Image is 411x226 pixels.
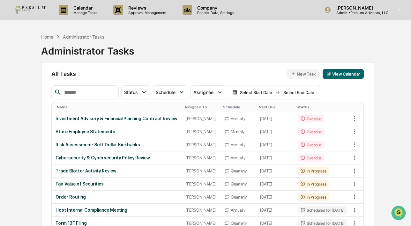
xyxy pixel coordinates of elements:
div: Administrator Tasks [63,34,104,40]
p: Reviews [123,5,170,11]
span: All Tasks [51,70,76,77]
img: 1746055101610-c473b297-6a78-478c-a979-82029cc54cd1 [6,49,18,60]
img: calendar [326,71,331,76]
p: Admin • Persium Advisors, LLC [331,11,388,15]
span: Schedule [156,90,176,95]
div: Form 13F Filing [56,221,178,226]
span: Data Lookup [13,92,40,99]
div: Annually [231,116,245,121]
span: Assignee [193,90,213,95]
p: People, Data, Settings [192,11,237,15]
p: [PERSON_NAME] [331,5,388,11]
div: Host Internal Compliance Meeting [56,208,178,213]
div: [PERSON_NAME] [186,129,217,134]
p: Calendar [68,5,101,11]
div: [PERSON_NAME] [186,116,217,121]
div: Overdue [298,154,324,162]
img: arrow right [275,90,280,95]
div: [PERSON_NAME] [186,156,217,160]
td: [DATE] [256,112,294,125]
div: Quarterly [231,169,247,173]
td: [DATE] [256,138,294,151]
div: Scheduled for [DATE] [298,206,347,214]
button: View Calendar [323,69,364,79]
td: [DATE] [256,191,294,204]
div: Annually [231,208,245,213]
div: Select Start Date [239,90,274,95]
div: Trade Blotter Activity Review [56,168,178,173]
div: In Progress [298,193,329,201]
p: How can we help? [6,13,116,24]
div: Quarterly [231,221,247,226]
div: Overdue [298,115,324,122]
a: 🖐️Preclearance [4,78,44,89]
span: Status [124,90,138,95]
span: Pylon [64,108,77,113]
div: 🖐️ [6,81,11,86]
p: Approval Management [123,11,170,15]
div: Store Employee Statements [56,129,178,134]
div: Toggle SortBy [259,105,291,109]
div: Quarterly [231,195,247,200]
div: Select End Date [281,90,317,95]
div: Investment Advisory & Financial Planning Contract Review [56,116,178,121]
div: Risk Assessment: Soft Dollar Kickbacks [56,142,178,147]
div: Order Routing [56,194,178,200]
div: [PERSON_NAME] [186,142,217,147]
div: 🗄️ [46,81,51,86]
p: Manage Tasks [68,11,101,15]
div: Toggle SortBy [57,105,179,109]
a: 🔎Data Lookup [4,90,43,101]
div: Toggle SortBy [296,105,348,109]
div: Home [41,34,53,40]
div: Quarterly [231,182,247,186]
div: Overdue [298,128,324,135]
td: [DATE] [256,204,294,217]
div: In Progress [298,167,329,175]
div: Cybersecurity & Cybersecurity Policy Review [56,155,178,160]
td: [DATE] [256,151,294,164]
p: Company [192,5,237,11]
div: [PERSON_NAME] [186,169,217,173]
img: logo [15,6,46,14]
div: Annually [231,142,245,147]
div: In Progress [298,180,329,188]
div: Start new chat [22,49,105,55]
div: Overdue [298,141,324,149]
div: Toggle SortBy [351,105,363,109]
iframe: Open customer support [391,205,408,222]
div: Annually [231,156,245,160]
div: [PERSON_NAME] [186,208,217,213]
td: [DATE] [256,178,294,191]
a: 🗄️Attestations [44,78,82,89]
span: Preclearance [13,80,41,87]
button: New Task [287,69,319,79]
td: [DATE] [256,164,294,178]
div: 🔎 [6,93,11,98]
button: Start new chat [108,51,116,58]
div: [PERSON_NAME] [186,221,217,226]
img: calendar [232,90,237,95]
div: Toggle SortBy [223,105,254,109]
div: Toggle SortBy [184,105,218,109]
span: Attestations [53,80,79,87]
div: [PERSON_NAME] [186,195,217,200]
a: Powered byPylon [45,108,77,113]
div: We're available if you need us! [22,55,81,60]
div: Fair Value of Securities [56,181,178,186]
td: [DATE] [256,125,294,138]
div: Monthly [231,129,244,134]
div: [PERSON_NAME] [186,182,217,186]
div: Administrator Tasks [41,40,134,57]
